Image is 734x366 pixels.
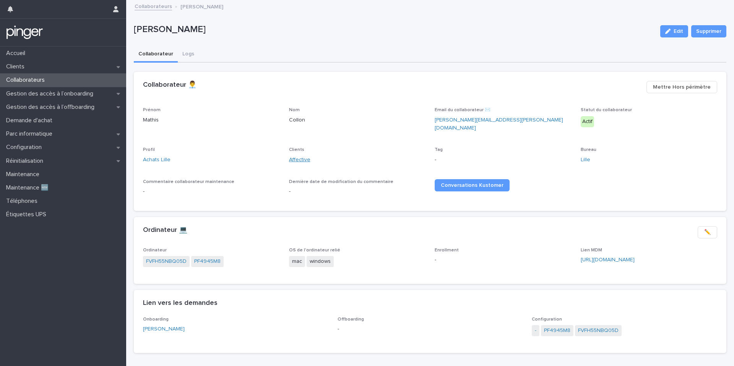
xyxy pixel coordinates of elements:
[3,117,58,124] p: Demande d'achat
[3,198,44,205] p: Téléphones
[143,108,161,112] span: Prénom
[178,47,199,63] button: Logs
[143,188,280,196] p: -
[3,184,55,191] p: Maintenance 🆕
[143,226,187,235] h2: Ordinateur 💻
[3,90,99,97] p: Gestion des accès à l’onboarding
[3,104,101,111] p: Gestion des accès à l’offboarding
[143,116,280,124] p: Mathis
[143,180,234,184] span: Commentaire collaborateur maintenance
[653,83,711,91] span: Mettre Hors périmètre
[143,81,196,89] h2: Collaborateur 👨‍💼
[135,2,172,10] a: Collaborateurs
[581,248,602,253] span: Lien MDM
[289,256,305,267] span: mac
[674,29,683,34] span: Edit
[435,108,490,112] span: Email du collaborateur ✉️
[289,116,426,124] p: Collon
[143,147,155,152] span: Profil
[544,327,570,335] a: PF4945M8
[3,76,51,84] p: Collaborateurs
[581,108,632,112] span: Statut du collaborateur
[435,179,510,191] a: Conversations Kustomer
[289,180,393,184] span: Dernière date de modification du commentaire
[441,183,503,188] span: Conversations Kustomer
[535,327,536,335] a: -
[289,108,300,112] span: Nom
[134,47,178,63] button: Collaborateur
[338,317,364,322] span: Offboarding
[194,257,221,266] a: PF4945M8
[581,257,635,262] a: [URL][DOMAIN_NAME]
[435,117,563,131] a: [PERSON_NAME][EMAIL_ADDRESS][PERSON_NAME][DOMAIN_NAME]
[698,226,717,238] button: ✏️
[435,256,572,264] p: -
[532,317,562,322] span: Configuration
[338,325,523,333] p: -
[696,28,721,35] span: Supprimer
[581,147,596,152] span: Bureau
[180,2,223,10] p: [PERSON_NAME]
[3,63,31,70] p: Clients
[134,24,654,35] p: [PERSON_NAME]
[143,156,171,164] a: Achats Lille
[3,211,52,218] p: Étiquettes UPS
[3,157,49,165] p: Réinitialisation
[578,327,619,335] a: FVFH55NBQ05D
[3,144,48,151] p: Configuration
[704,228,711,236] span: ✏️
[289,248,340,253] span: OS de l'ordinateur relié
[146,257,187,266] a: FVFH55NBQ05D
[435,248,459,253] span: Enrollment
[6,25,43,40] img: mTgBEunGTSyRkCgitkcU
[660,25,688,37] button: Edit
[435,147,443,152] span: Tag
[581,156,590,164] a: Lille
[289,147,304,152] span: Clients
[581,116,594,127] div: Actif
[289,188,426,196] p: -
[143,317,169,322] span: Onboarding
[691,25,726,37] button: Supprimer
[435,156,572,164] p: -
[646,81,717,93] button: Mettre Hors périmètre
[307,256,334,267] span: windows
[143,248,167,253] span: Ordinateur
[143,299,218,308] h2: Lien vers les demandes
[143,325,185,333] a: [PERSON_NAME]
[3,171,45,178] p: Maintenance
[289,156,310,164] a: Affective
[3,50,31,57] p: Accueil
[3,130,58,138] p: Parc informatique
